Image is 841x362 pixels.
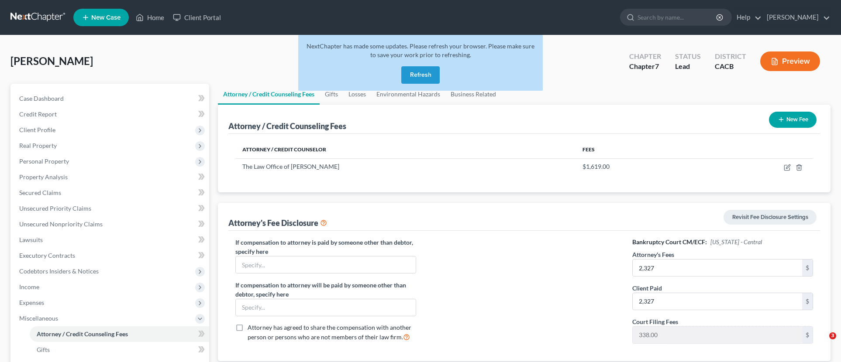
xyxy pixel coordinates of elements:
[632,317,678,326] label: Court Filing Fees
[802,327,813,343] div: $
[19,220,103,228] span: Unsecured Nonpriority Claims
[675,61,701,72] div: Lead
[242,146,326,153] span: Attorney / Credit Counselor
[19,205,91,212] span: Unsecured Priority Claims
[169,10,225,25] a: Client Portal
[91,14,121,21] span: New Case
[242,163,339,170] span: The Law Office of [PERSON_NAME]
[762,10,830,25] a: [PERSON_NAME]
[307,42,534,58] span: NextChapter has made some updates. Please refresh your browser. Please make sure to save your wor...
[19,252,75,259] span: Executory Contracts
[236,256,416,273] input: Specify...
[12,106,209,122] a: Credit Report
[632,250,674,259] label: Attorney's Fees
[401,66,440,84] button: Refresh
[19,173,68,181] span: Property Analysis
[802,293,813,310] div: $
[12,201,209,216] a: Unsecured Priority Claims
[19,314,58,322] span: Miscellaneous
[769,112,817,128] button: New Fee
[228,121,346,131] div: Attorney / Credit Counseling Fees
[633,293,803,310] input: 0.00
[236,299,416,316] input: Specify...
[37,346,50,353] span: Gifts
[829,332,836,339] span: 3
[19,157,69,165] span: Personal Property
[633,260,803,276] input: 0.00
[10,55,93,67] span: [PERSON_NAME]
[655,62,659,70] span: 7
[37,330,128,338] span: Attorney / Credit Counseling Fees
[811,332,832,353] iframe: Intercom live chat
[131,10,169,25] a: Home
[632,238,813,246] h6: Bankruptcy Court CM/ECF:
[12,91,209,106] a: Case Dashboard
[582,163,610,170] span: $1,619.00
[235,238,417,256] label: If compensation to attorney is paid by someone other than debtor, specify here
[12,248,209,263] a: Executory Contracts
[19,283,39,290] span: Income
[12,216,209,232] a: Unsecured Nonpriority Claims
[30,326,209,342] a: Attorney / Credit Counseling Fees
[629,61,661,72] div: Chapter
[802,260,813,276] div: $
[19,236,43,243] span: Lawsuits
[19,299,44,306] span: Expenses
[19,110,57,118] span: Credit Report
[19,126,55,133] span: Client Profile
[675,51,701,61] div: Status
[715,61,746,72] div: CACB
[228,218,327,228] div: Attorney's Fee Disclosure
[19,267,99,275] span: Codebtors Insiders & Notices
[218,84,320,105] a: Attorney / Credit Counseling Fees
[760,51,820,71] button: Preview
[30,342,209,358] a: Gifts
[732,10,762,25] a: Help
[629,51,661,61] div: Chapter
[235,280,417,299] label: If compensation to attorney will be paid by someone other than debtor, specify here
[582,146,595,153] span: Fees
[710,238,762,246] span: [US_STATE] - Central
[19,95,64,102] span: Case Dashboard
[638,9,717,25] input: Search by name...
[19,189,61,196] span: Secured Claims
[724,210,817,225] a: Revisit Fee Disclosure Settings
[632,283,662,293] label: Client Paid
[12,169,209,185] a: Property Analysis
[248,324,411,341] span: Attorney has agreed to share the compensation with another person or persons who are not members ...
[633,327,803,343] input: 0.00
[715,51,746,61] div: District
[19,142,57,149] span: Real Property
[12,232,209,248] a: Lawsuits
[12,185,209,201] a: Secured Claims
